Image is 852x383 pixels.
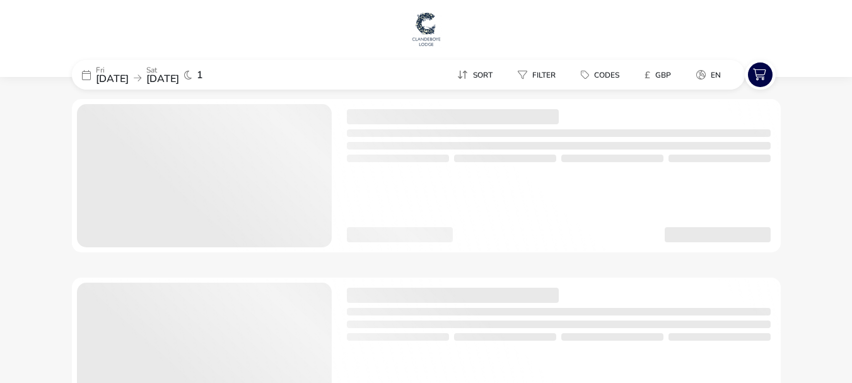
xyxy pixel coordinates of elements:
[571,66,629,84] button: Codes
[594,70,619,80] span: Codes
[532,70,556,80] span: Filter
[655,70,671,80] span: GBP
[146,72,179,86] span: [DATE]
[96,66,129,74] p: Fri
[508,66,571,84] naf-pibe-menu-bar-item: Filter
[634,66,681,84] button: £GBP
[645,69,650,81] i: £
[411,10,442,48] img: Main Website
[571,66,634,84] naf-pibe-menu-bar-item: Codes
[711,70,721,80] span: en
[72,60,261,90] div: Fri[DATE]Sat[DATE]1
[197,70,203,80] span: 1
[686,66,736,84] naf-pibe-menu-bar-item: en
[96,72,129,86] span: [DATE]
[508,66,566,84] button: Filter
[473,70,493,80] span: Sort
[447,66,503,84] button: Sort
[634,66,686,84] naf-pibe-menu-bar-item: £GBP
[686,66,731,84] button: en
[146,66,179,74] p: Sat
[447,66,508,84] naf-pibe-menu-bar-item: Sort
